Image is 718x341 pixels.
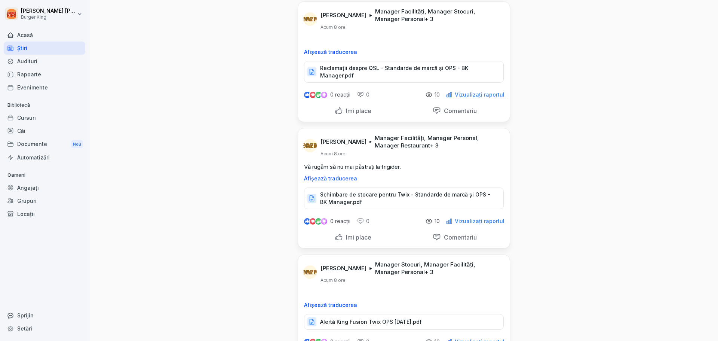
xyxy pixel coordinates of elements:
font: 3 [430,268,433,275]
font: Documente [17,141,47,147]
font: Acum 8 ore [320,277,346,283]
font: Manager Facilități, Manager Stocuri, Manager Personal [375,8,475,22]
font: [PERSON_NAME] [21,7,64,14]
font: + [425,268,429,275]
img: sărbători [315,218,322,225]
font: [PERSON_NAME] [320,138,366,145]
font: Rapoarte [17,71,41,77]
font: Imi place [346,234,371,241]
font: Sprijin [17,312,34,319]
font: Evenimente [17,84,48,91]
a: Evenimente [4,81,85,94]
font: 3 [430,15,433,22]
font: 0 reacții [330,218,350,224]
img: dragoste [310,219,316,224]
font: 10 [435,91,440,98]
font: 10 [435,218,440,224]
font: Burger King [21,14,46,20]
a: Reclamații despre QSL - Standarde de marcă și OPS - BK Manager.pdf [304,70,504,78]
font: Acum 8 ore [320,24,346,30]
font: Baza de date [302,15,318,23]
font: Afișează traducerea [304,175,357,182]
a: Cursuri [4,111,85,124]
font: Locații [17,211,35,217]
font: Nou [73,141,81,147]
img: ca [304,92,310,98]
font: Comentariu [444,234,477,241]
font: Alertă King Fusion Twix OPS [DATE].pdf [320,319,422,325]
a: Grupuri [4,194,85,207]
font: Comentariu [444,107,477,115]
font: Imi place [346,107,371,115]
a: Alertă King Fusion Twix OPS [DATE].pdf [304,320,504,328]
img: dragoste [310,92,316,98]
a: DocumenteNou [4,137,85,151]
a: Automatizări [4,151,85,164]
a: Acasă [4,28,85,42]
img: inspirator [321,91,327,98]
font: Grupuri [17,198,37,204]
font: Baza de date [302,268,318,276]
font: Setări [17,325,32,332]
font: Vă rugăm să nu mai păstrați la frigider. [304,163,401,170]
font: Afișează traducerea [304,49,357,55]
font: Acasă [17,32,33,38]
font: Schimbare de stocare pentru Twix - Standarde de marcă și OPS - BK Manager.pdf [320,191,490,205]
font: Angajați [17,185,39,191]
a: Schimbare de stocare pentru Twix - Standarde de marcă și OPS - BK Manager.pdf [304,197,504,204]
font: Oameni [7,172,25,178]
font: Ştiri [17,45,27,51]
a: Locații [4,207,85,220]
font: Acum 8 ore [320,151,346,156]
font: Manager Stocuri, Manager Facilități, Manager Personal [375,261,475,275]
font: 3 [435,142,439,149]
font: + [425,15,429,22]
font: Automatizări [17,154,50,161]
img: ca [304,218,310,224]
font: 0 [366,91,369,98]
a: Angajați [4,181,85,194]
img: inspirator [321,218,327,225]
font: [PERSON_NAME] [65,7,108,14]
font: 0 reacții [330,91,350,98]
font: Baza de date [302,142,318,149]
font: Audituri [17,58,37,64]
a: Rapoarte [4,68,85,81]
font: Vizualizați raportul [455,218,504,224]
font: Căi [17,128,25,134]
a: Ştiri [4,42,85,55]
a: Căi [4,124,85,137]
font: Cursuri [17,115,36,121]
font: Reclamații despre QSL - Standarde de marcă și OPS - BK Manager.pdf [320,65,468,79]
font: [PERSON_NAME] [320,12,366,19]
font: Manager Facilități, Manager Personal, Manager Restaurant [375,134,479,149]
font: Bibliotecă [7,102,30,108]
a: Audituri [4,55,85,68]
font: Afișează traducerea [304,302,357,308]
font: Vizualizați raportul [455,91,504,98]
font: + [430,142,434,149]
img: sărbători [315,92,322,98]
a: Setări [4,322,85,335]
font: 0 [366,218,369,224]
font: [PERSON_NAME] [320,265,366,272]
